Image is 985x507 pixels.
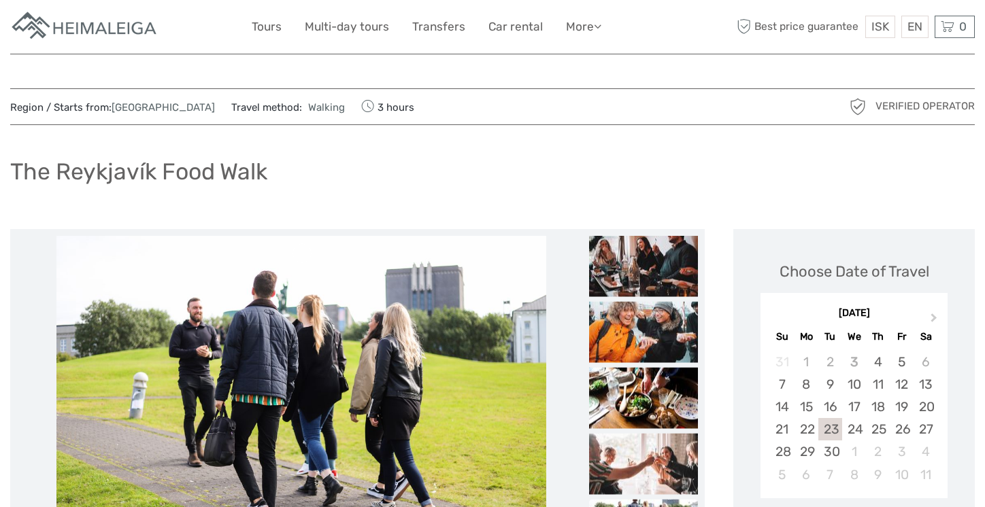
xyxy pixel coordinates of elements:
div: Choose Tuesday, September 16th, 2025 [818,396,842,418]
div: Choose Wednesday, October 1st, 2025 [842,440,866,463]
div: Choose Friday, September 19th, 2025 [890,396,914,418]
div: Not available Tuesday, September 2nd, 2025 [818,351,842,373]
div: We [842,328,866,346]
div: Choose Saturday, September 27th, 2025 [914,418,937,440]
div: Choose Tuesday, October 7th, 2025 [818,464,842,486]
div: Choose Friday, September 26th, 2025 [890,418,914,440]
div: Choose Sunday, September 7th, 2025 [770,373,794,396]
img: verified_operator_grey_128.png [847,96,869,118]
span: Best price guarantee [734,16,863,38]
a: Walking [302,101,345,113]
div: Mo [795,328,818,346]
div: Choose Thursday, September 25th, 2025 [866,418,890,440]
div: Choose Monday, October 6th, 2025 [795,464,818,486]
div: month 2025-09 [765,351,943,486]
div: Choose Wednesday, September 17th, 2025 [842,396,866,418]
div: Choose Sunday, September 21st, 2025 [770,418,794,440]
img: b12bad810d3a4ce9ad8ce322c98d5faa_slider_thumbnail.jpeg [589,235,698,296]
div: Choose Monday, September 8th, 2025 [795,373,818,396]
span: Verified Operator [875,99,975,113]
div: Sa [914,328,937,346]
span: 3 hours [361,97,414,116]
div: Choose Thursday, September 18th, 2025 [866,396,890,418]
img: 17231edc12804b25a3332b32d69649ec_slider_thumbnail.jpeg [589,367,698,428]
div: Not available Sunday, August 31st, 2025 [770,351,794,373]
img: 077d2210442f411c89bcd9f005747601_slider_thumbnail.jpeg [589,433,698,494]
div: Choose Sunday, September 28th, 2025 [770,440,794,463]
div: Choose Wednesday, September 10th, 2025 [842,373,866,396]
div: Th [866,328,890,346]
button: Next Month [924,310,946,332]
a: Transfers [412,17,465,37]
img: 72f0a5c3071f4b4a9f4749066264254c_slider_thumbnail.jpeg [589,301,698,362]
a: More [566,17,601,37]
div: Tu [818,328,842,346]
div: Choose Friday, October 3rd, 2025 [890,440,914,463]
div: Choose Date of Travel [780,261,929,282]
div: Choose Sunday, September 14th, 2025 [770,396,794,418]
div: Choose Thursday, October 9th, 2025 [866,464,890,486]
div: Choose Saturday, October 11th, 2025 [914,464,937,486]
span: Region / Starts from: [10,101,215,115]
span: ISK [871,20,889,33]
div: Choose Wednesday, September 24th, 2025 [842,418,866,440]
div: Not available Monday, September 1st, 2025 [795,351,818,373]
div: Choose Friday, September 12th, 2025 [890,373,914,396]
div: Choose Saturday, October 4th, 2025 [914,440,937,463]
div: Choose Friday, September 5th, 2025 [890,351,914,373]
div: Choose Monday, September 15th, 2025 [795,396,818,418]
div: Choose Thursday, September 11th, 2025 [866,373,890,396]
div: Choose Sunday, October 5th, 2025 [770,464,794,486]
a: Car rental [488,17,543,37]
a: Tours [252,17,282,37]
div: Choose Monday, September 29th, 2025 [795,440,818,463]
div: Not available Wednesday, September 3rd, 2025 [842,351,866,373]
div: Choose Tuesday, September 30th, 2025 [818,440,842,463]
h1: The Reykjavík Food Walk [10,158,267,186]
div: Not available Saturday, September 6th, 2025 [914,351,937,373]
div: Choose Thursday, September 4th, 2025 [866,351,890,373]
div: Choose Monday, September 22nd, 2025 [795,418,818,440]
a: [GEOGRAPHIC_DATA] [112,101,215,113]
div: Choose Friday, October 10th, 2025 [890,464,914,486]
span: Travel method: [231,97,345,116]
span: 0 [957,20,969,33]
div: Su [770,328,794,346]
div: Choose Saturday, September 20th, 2025 [914,396,937,418]
a: Multi-day tours [305,17,389,37]
div: Choose Tuesday, September 23rd, 2025 [818,418,842,440]
div: Choose Tuesday, September 9th, 2025 [818,373,842,396]
img: Apartments in Reykjavik [10,10,160,43]
div: EN [901,16,929,38]
div: Fr [890,328,914,346]
div: Choose Thursday, October 2nd, 2025 [866,440,890,463]
div: [DATE] [761,307,948,321]
div: Choose Wednesday, October 8th, 2025 [842,464,866,486]
div: Choose Saturday, September 13th, 2025 [914,373,937,396]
